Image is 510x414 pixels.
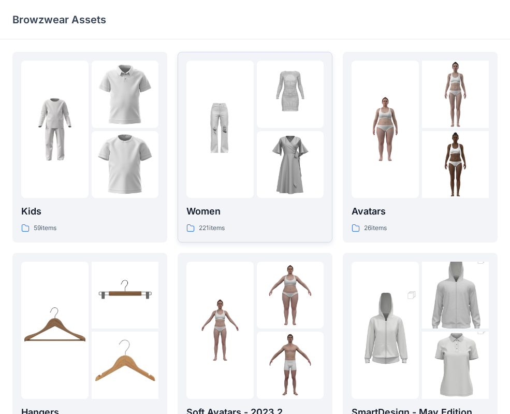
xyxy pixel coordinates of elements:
[199,223,225,234] p: 221 items
[12,12,106,27] p: Browzwear Assets
[12,52,167,242] a: folder 1folder 2folder 3Kids59items
[21,296,89,364] img: folder 1
[34,223,56,234] p: 59 items
[92,262,159,329] img: folder 2
[257,262,324,329] img: folder 2
[21,204,158,219] p: Kids
[186,296,254,364] img: folder 1
[364,223,387,234] p: 26 items
[257,61,324,128] img: folder 2
[352,280,419,380] img: folder 1
[21,96,89,163] img: folder 1
[92,332,159,399] img: folder 3
[186,96,254,163] img: folder 1
[343,52,498,242] a: folder 1folder 2folder 3Avatars26items
[186,204,324,219] p: Women
[352,204,489,219] p: Avatars
[257,131,324,198] img: folder 3
[92,61,159,128] img: folder 2
[92,131,159,198] img: folder 3
[422,245,489,345] img: folder 2
[178,52,332,242] a: folder 1folder 2folder 3Women221items
[352,96,419,163] img: folder 1
[422,131,489,198] img: folder 3
[422,61,489,128] img: folder 2
[257,332,324,399] img: folder 3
